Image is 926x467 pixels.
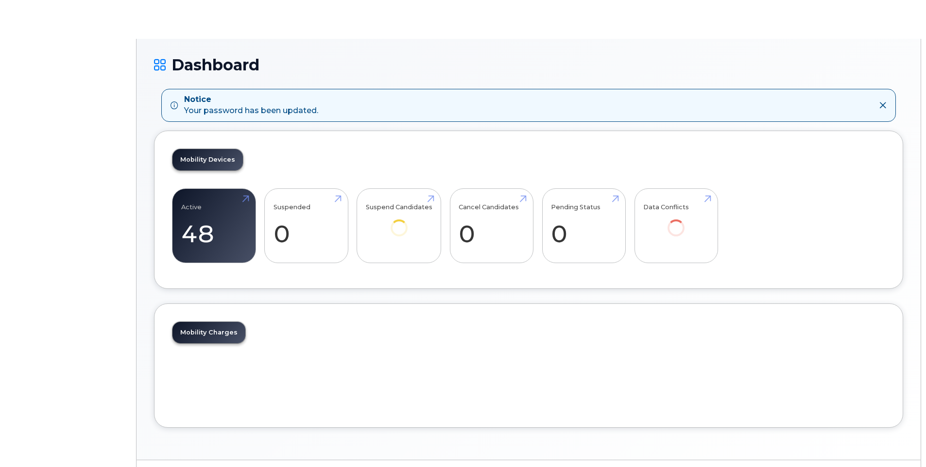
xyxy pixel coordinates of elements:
h1: Dashboard [154,56,903,73]
strong: Notice [184,94,318,105]
a: Suspend Candidates [366,194,432,250]
div: Your password has been updated. [184,94,318,117]
a: Data Conflicts [643,194,709,250]
a: Active 48 [181,194,247,258]
a: Mobility Charges [172,322,245,343]
a: Cancel Candidates 0 [459,194,524,258]
a: Suspended 0 [274,194,339,258]
a: Pending Status 0 [551,194,617,258]
a: Mobility Devices [172,149,243,170]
